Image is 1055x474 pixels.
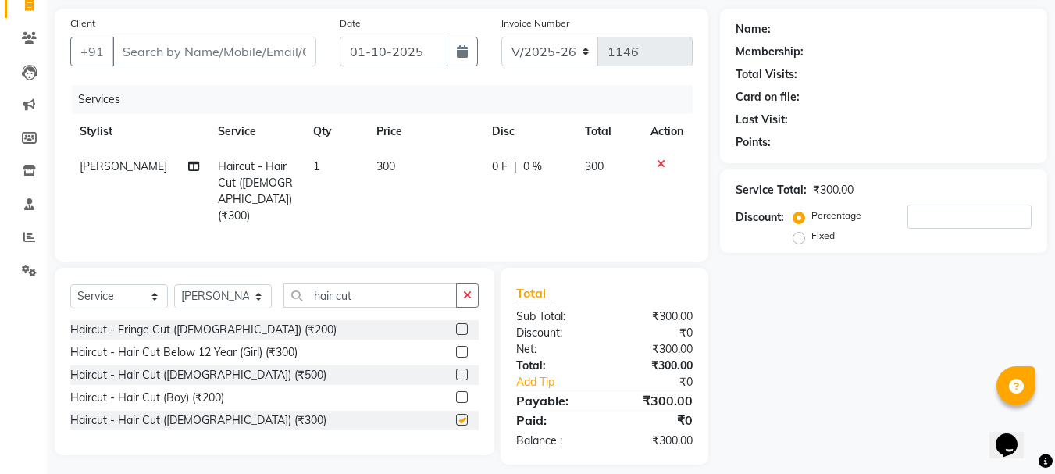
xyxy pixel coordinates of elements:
[283,283,457,308] input: Search or Scan
[811,208,861,223] label: Percentage
[604,341,704,358] div: ₹300.00
[604,433,704,449] div: ₹300.00
[80,159,167,173] span: [PERSON_NAME]
[504,433,604,449] div: Balance :
[576,114,642,149] th: Total
[70,16,95,30] label: Client
[736,89,800,105] div: Card on file:
[70,367,326,383] div: Haircut - Hair Cut ([DEMOGRAPHIC_DATA]) (₹500)
[492,159,508,175] span: 0 F
[736,182,807,198] div: Service Total:
[811,229,835,243] label: Fixed
[604,411,704,429] div: ₹0
[70,114,209,149] th: Stylist
[483,114,576,149] th: Disc
[70,37,114,66] button: +91
[72,85,704,114] div: Services
[622,374,705,390] div: ₹0
[736,21,771,37] div: Name:
[504,341,604,358] div: Net:
[514,159,517,175] span: |
[376,159,395,173] span: 300
[504,391,604,410] div: Payable:
[504,374,621,390] a: Add Tip
[313,159,319,173] span: 1
[70,412,326,429] div: Haircut - Hair Cut ([DEMOGRAPHIC_DATA]) (₹300)
[504,308,604,325] div: Sub Total:
[736,134,771,151] div: Points:
[504,411,604,429] div: Paid:
[736,66,797,83] div: Total Visits:
[641,114,693,149] th: Action
[736,112,788,128] div: Last Visit:
[604,391,704,410] div: ₹300.00
[70,344,298,361] div: Haircut - Hair Cut Below 12 Year (Girl) (₹300)
[604,358,704,374] div: ₹300.00
[516,285,552,301] span: Total
[70,322,337,338] div: Haircut - Fringe Cut ([DEMOGRAPHIC_DATA]) (₹200)
[504,358,604,374] div: Total:
[736,209,784,226] div: Discount:
[604,308,704,325] div: ₹300.00
[813,182,854,198] div: ₹300.00
[209,114,304,149] th: Service
[501,16,569,30] label: Invoice Number
[736,44,804,60] div: Membership:
[218,159,293,223] span: Haircut - Hair Cut ([DEMOGRAPHIC_DATA]) (₹300)
[112,37,316,66] input: Search by Name/Mobile/Email/Code
[585,159,604,173] span: 300
[70,390,224,406] div: Haircut - Hair Cut (Boy) (₹200)
[504,325,604,341] div: Discount:
[340,16,361,30] label: Date
[367,114,483,149] th: Price
[523,159,542,175] span: 0 %
[989,412,1039,458] iframe: chat widget
[604,325,704,341] div: ₹0
[304,114,367,149] th: Qty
